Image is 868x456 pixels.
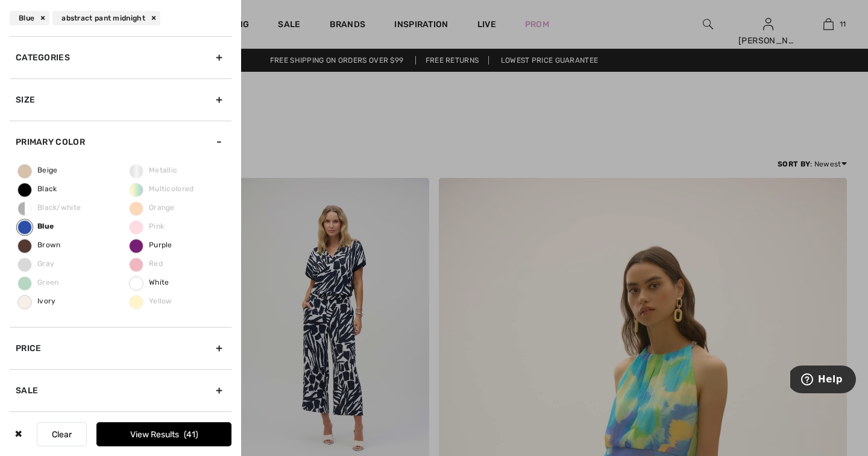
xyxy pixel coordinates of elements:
[130,203,175,212] span: Orange
[130,166,177,174] span: Metallic
[37,422,87,446] button: Clear
[10,327,231,369] div: Price
[184,429,198,440] span: 41
[10,411,231,454] div: Brand
[18,297,56,305] span: Ivory
[10,78,231,121] div: Size
[130,297,172,305] span: Yellow
[18,222,54,230] span: Blue
[10,36,231,78] div: Categories
[10,422,27,446] div: ✖
[18,278,59,287] span: Green
[10,369,231,411] div: Sale
[18,203,81,212] span: Black/white
[130,278,169,287] span: White
[18,241,61,249] span: Brown
[18,166,58,174] span: Beige
[18,259,54,268] span: Gray
[18,185,57,193] span: Black
[96,422,231,446] button: View Results41
[790,366,856,396] iframe: Opens a widget where you can find more information
[130,185,194,193] span: Multicolored
[52,11,160,25] div: abstract pant midnight
[10,11,49,25] div: Blue
[130,241,172,249] span: Purple
[130,259,163,268] span: Red
[10,121,231,163] div: Primary Color
[130,222,164,230] span: Pink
